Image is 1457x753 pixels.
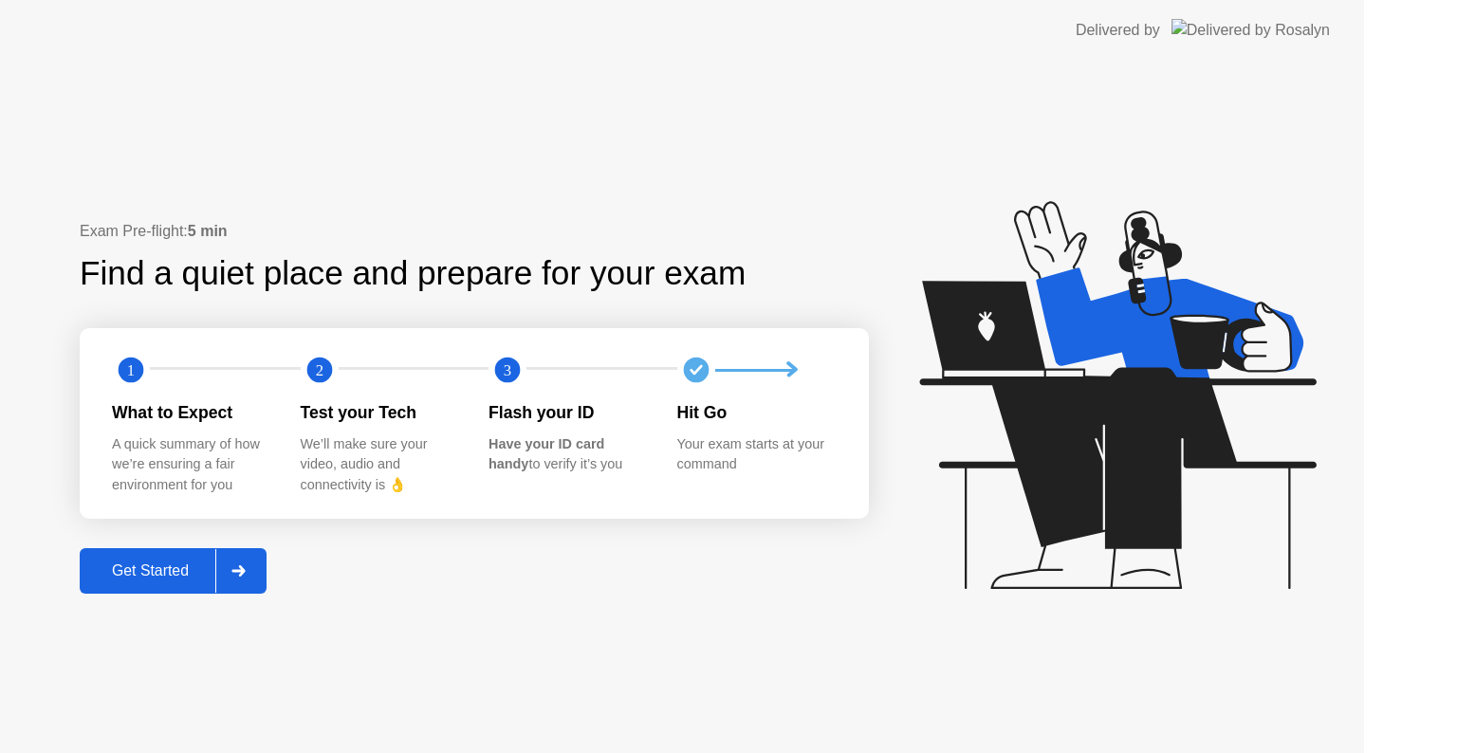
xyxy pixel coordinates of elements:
[80,220,869,243] div: Exam Pre-flight:
[1171,19,1330,41] img: Delivered by Rosalyn
[85,562,215,579] div: Get Started
[127,361,135,379] text: 1
[489,436,604,472] b: Have your ID card handy
[112,400,270,425] div: What to Expect
[1076,19,1160,42] div: Delivered by
[677,434,836,475] div: Your exam starts at your command
[112,434,270,496] div: A quick summary of how we’re ensuring a fair environment for you
[80,248,748,299] div: Find a quiet place and prepare for your exam
[489,434,647,475] div: to verify it’s you
[301,434,459,496] div: We’ll make sure your video, audio and connectivity is 👌
[315,361,323,379] text: 2
[677,400,836,425] div: Hit Go
[188,223,228,239] b: 5 min
[80,548,267,594] button: Get Started
[301,400,459,425] div: Test your Tech
[489,400,647,425] div: Flash your ID
[504,361,511,379] text: 3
